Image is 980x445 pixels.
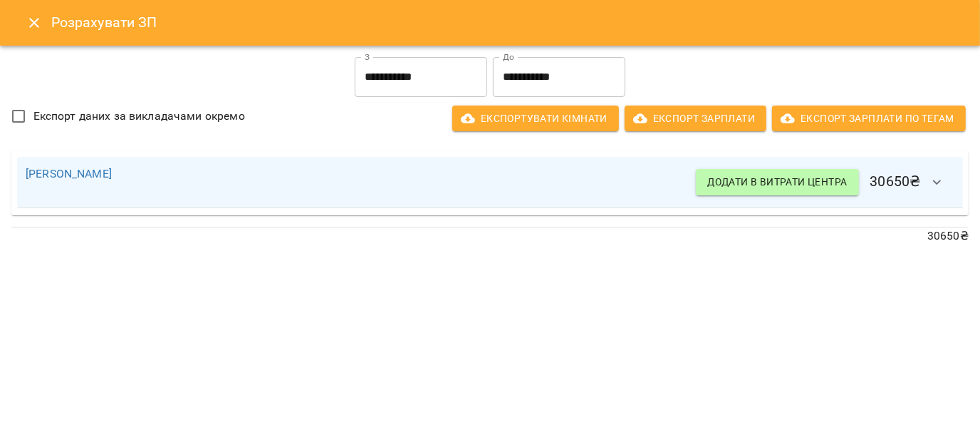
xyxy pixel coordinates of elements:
button: Close [17,6,51,40]
button: Експортувати кімнати [452,106,619,131]
span: Експорт Зарплати по тегам [783,110,954,127]
button: Експорт Зарплати по тегам [772,106,966,131]
span: Додати в витрати центра [707,173,847,190]
p: 30650 ₴ [11,227,969,245]
h6: 30650 ₴ [696,165,954,200]
button: Експорт Зарплати [625,106,766,131]
span: Експорт Зарплати [636,110,755,127]
a: [PERSON_NAME] [26,167,112,180]
h6: Розрахувати ЗП [51,11,963,34]
button: Додати в витрати центра [696,169,858,195]
span: Експорт даних за викладачами окремо [33,108,245,125]
span: Експортувати кімнати [464,110,608,127]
